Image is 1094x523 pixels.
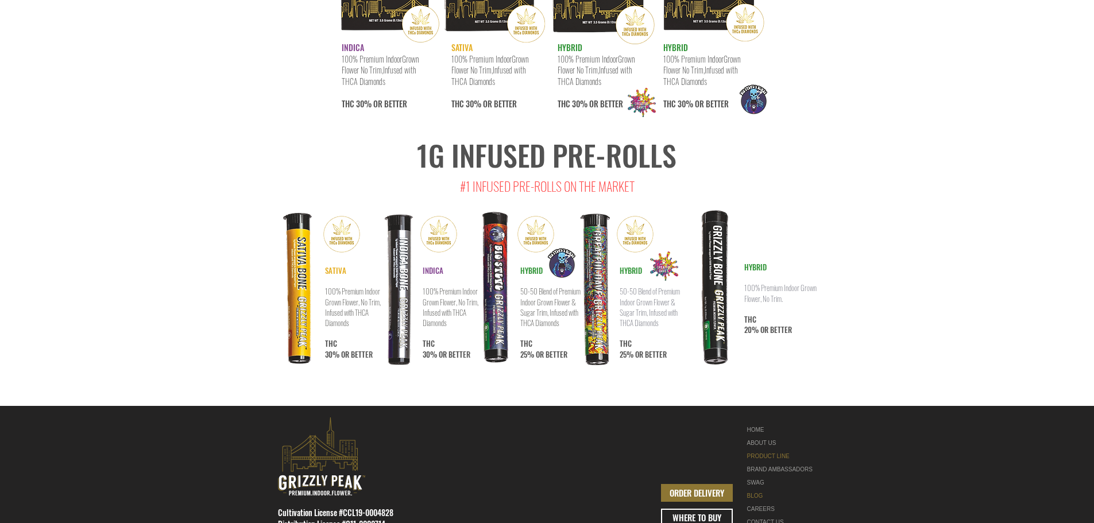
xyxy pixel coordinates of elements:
[365,208,436,371] img: indicabone.png
[728,74,779,125] img: BS-Logo.png
[620,80,664,125] img: GD-logo.png
[663,64,737,87] span: Infused with THCA Diamonds
[620,338,667,359] span: THC 25% OR BETTER
[558,53,618,65] span: 100% Premium Indoor
[747,436,819,450] a: ABOUT US
[744,261,767,273] span: HYBRID
[747,489,819,502] a: BLOG
[451,53,528,76] span: Grown Flower No Trim,
[680,204,753,371] img: GB bone.png
[558,64,632,110] span: THC 30% OR BETTER
[342,53,419,76] span: Grown Flower No Trim,
[744,313,792,335] span: THC 20% OR BETTER
[423,338,470,359] span: THC 30% OR BETTER
[663,64,737,110] span: THC 30% OR BETTER
[620,285,680,328] span: 50-50 Blend of Premium Indoor Grown Flower & Sugar Trim, Infused with THCA Diamonds
[451,53,512,65] span: 100% Premium Indoor
[520,265,543,276] span: HYBRID
[342,64,416,87] span: Infused with THCA Diamonds
[278,417,365,495] svg: premium-indoor-cannabis
[423,285,478,328] span: 100% Premium Indoor Grown Flower, No Trim, Infused with THCA Diamonds
[556,207,628,370] img: GD bone.png
[451,64,525,87] span: Infused with THCA Diamonds
[663,53,724,65] span: 100% Premium Indoor
[614,214,656,255] img: THC-infused.png
[663,53,740,76] span: Grown Flower No Trim,
[451,64,525,110] span: THC 30% OR BETTER
[747,502,819,516] a: CAREERS
[418,214,459,255] img: THC-infused.png
[520,285,581,328] span: 50-50 Blend of Premium Indoor Grown Flower & Sugar Trim, Infused with THCA Diamonds
[663,41,688,53] span: HYBRID
[459,207,530,370] img: bsbone.png
[515,214,556,255] img: THC-infused.png
[747,476,819,489] a: SWAG
[342,53,402,65] span: 100% Premium Indoor
[460,177,635,195] span: #1 INFUSED PRE-ROLLS ON THE MARKET
[670,487,724,499] span: ORDER DELIVERY
[661,484,733,502] a: ORDER DELIVERY
[325,338,373,359] span: THC 30% OR BETTER
[321,214,362,255] img: THC-infused.png
[744,282,817,304] span: 100% Premium Indoor Grown Flower, No Trim.
[747,463,819,476] div: BRAND AMBASSADORS
[747,450,819,463] a: PRODUCT LINE
[558,64,632,87] span: Infused with THCA Diamonds
[558,53,635,76] span: Grown Flower No Trim,
[342,64,416,110] span: THC 30% OR BETTER
[642,244,686,288] img: GD-logo.png
[266,208,337,371] img: sativa bone.png
[536,238,587,288] img: BS-Logo.png
[417,133,676,176] span: 1G INFUSED PRE-ROLLS
[747,423,819,436] a: HOME
[520,338,567,359] span: THC 25% OR BETTER
[620,265,642,276] span: HYBRID
[342,41,364,53] span: INDICA
[325,285,381,328] span: 100% Premium Indoor Grown Flower, No Trim, Infused with THCA Diamonds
